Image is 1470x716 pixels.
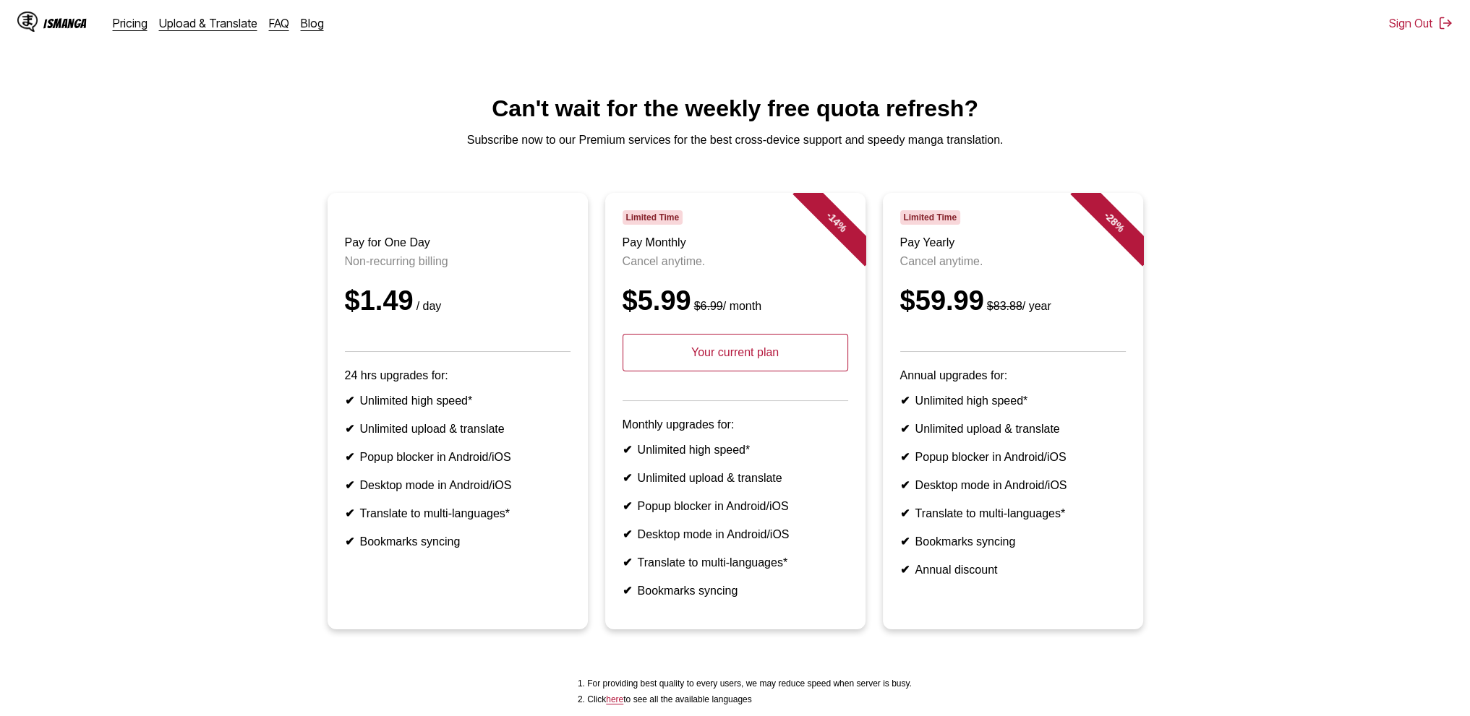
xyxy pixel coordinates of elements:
img: IsManga Logo [17,12,38,32]
b: ✔ [623,500,632,512]
b: ✔ [623,528,632,540]
b: ✔ [900,423,910,435]
div: IsManga [43,17,87,30]
li: Click to see all the available languages [587,694,912,704]
s: $83.88 [987,300,1022,312]
a: Upload & Translate [159,16,257,30]
s: $6.99 [694,300,723,312]
b: ✔ [345,535,354,548]
li: Annual discount [900,563,1126,577]
b: ✔ [623,444,632,456]
li: Bookmarks syncing [623,584,848,598]
li: Unlimited upload & translate [623,471,848,485]
a: Pricing [113,16,148,30]
li: Unlimited upload & translate [900,422,1126,436]
b: ✔ [900,394,910,407]
img: Sign out [1438,16,1453,30]
li: Bookmarks syncing [900,535,1126,548]
b: ✔ [345,507,354,519]
p: 24 hrs upgrades for: [345,369,571,382]
b: ✔ [345,479,354,491]
span: Limited Time [900,210,960,225]
h3: Pay Monthly [623,236,848,249]
b: ✔ [900,564,910,576]
p: Monthly upgrades for: [623,418,848,431]
small: / day [414,300,442,312]
b: ✔ [345,451,354,463]
li: For providing best quality to every users, we may reduce speed when server is busy. [587,678,912,689]
li: Unlimited high speed* [900,394,1126,407]
b: ✔ [623,472,632,484]
li: Popup blocker in Android/iOS [623,499,848,513]
b: ✔ [623,585,632,597]
li: Translate to multi-languages* [623,556,848,569]
a: FAQ [269,16,289,30]
div: $59.99 [900,285,1126,316]
a: IsManga LogoIsManga [17,12,113,35]
b: ✔ [900,479,910,491]
a: Available languages [606,694,623,704]
div: $1.49 [345,285,571,316]
div: $5.99 [623,285,848,316]
li: Unlimited high speed* [623,443,848,457]
h3: Pay Yearly [900,236,1126,249]
h3: Pay for One Day [345,236,571,249]
p: Non-recurring billing [345,255,571,268]
small: / month [691,300,761,312]
b: ✔ [345,423,354,435]
p: Annual upgrades for: [900,369,1126,382]
b: ✔ [345,394,354,407]
a: Blog [301,16,324,30]
p: Cancel anytime. [623,255,848,268]
b: ✔ [900,507,910,519]
b: ✔ [623,556,632,569]
li: Bookmarks syncing [345,535,571,548]
p: Subscribe now to our Premium services for the best cross-device support and speedy manga translat... [12,134,1458,147]
li: Popup blocker in Android/iOS [345,450,571,464]
li: Translate to multi-languages* [900,506,1126,520]
li: Unlimited upload & translate [345,422,571,436]
button: Sign Out [1389,16,1453,30]
small: / year [984,300,1051,312]
li: Translate to multi-languages* [345,506,571,520]
p: Your current plan [623,334,848,371]
li: Popup blocker in Android/iOS [900,450,1126,464]
div: - 28 % [1070,178,1157,265]
span: Limited Time [623,210,683,225]
li: Desktop mode in Android/iOS [900,478,1126,492]
li: Desktop mode in Android/iOS [623,527,848,541]
div: - 14 % [792,178,879,265]
b: ✔ [900,451,910,463]
p: Cancel anytime. [900,255,1126,268]
b: ✔ [900,535,910,548]
li: Desktop mode in Android/iOS [345,478,571,492]
h1: Can't wait for the weekly free quota refresh? [12,95,1458,122]
li: Unlimited high speed* [345,394,571,407]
